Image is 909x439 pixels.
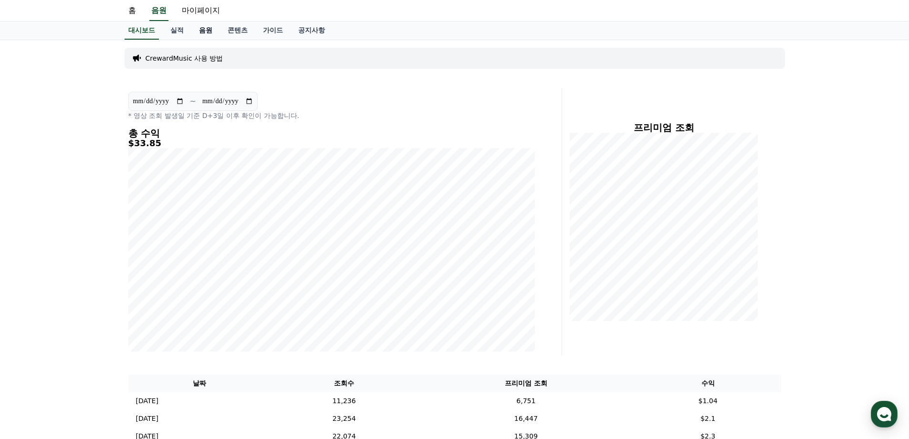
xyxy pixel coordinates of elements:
p: ~ [190,96,196,107]
a: 대화 [63,303,123,327]
td: $2.1 [635,410,781,428]
a: 마이페이지 [174,1,228,21]
a: CrewardMusic 사용 방법 [146,54,223,63]
th: 프리미엄 조회 [417,375,635,392]
h4: 총 수익 [128,128,535,139]
a: 대시보드 [125,21,159,40]
span: 대화 [87,318,99,325]
p: * 영상 조회 발생일 기준 D+3일 이후 확인이 가능합니다. [128,111,535,120]
th: 수익 [635,375,781,392]
a: 홈 [3,303,63,327]
span: 설정 [147,317,159,325]
a: 공지사항 [291,21,333,40]
a: 실적 [163,21,191,40]
td: 11,236 [271,392,417,410]
a: 음원 [149,1,168,21]
td: 6,751 [417,392,635,410]
h5: $33.85 [128,139,535,148]
a: 설정 [123,303,183,327]
a: 음원 [191,21,220,40]
p: [DATE] [136,396,158,406]
th: 조회수 [271,375,417,392]
h4: 프리미엄 조회 [570,122,758,133]
td: 23,254 [271,410,417,428]
p: [DATE] [136,414,158,424]
td: 16,447 [417,410,635,428]
td: $1.04 [635,392,781,410]
a: 가이드 [255,21,291,40]
th: 날짜 [128,375,272,392]
a: 콘텐츠 [220,21,255,40]
a: 홈 [121,1,144,21]
span: 홈 [30,317,36,325]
